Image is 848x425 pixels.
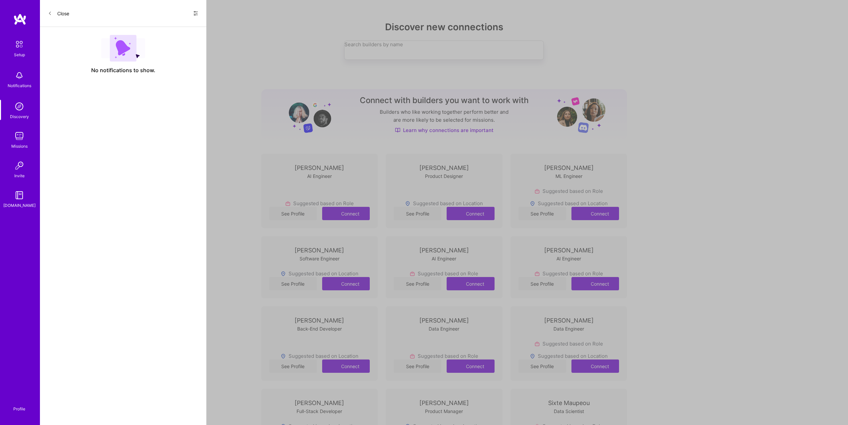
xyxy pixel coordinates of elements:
img: guide book [13,189,26,202]
button: Close [48,8,69,19]
div: Invite [14,172,25,179]
img: setup [12,37,26,51]
img: empty [101,35,145,62]
div: Profile [13,405,25,412]
img: logo [13,13,27,25]
div: Notifications [8,82,31,89]
span: No notifications to show. [91,67,155,74]
img: Invite [13,159,26,172]
img: bell [13,69,26,82]
a: Profile [11,398,28,412]
div: Missions [11,143,28,150]
div: Setup [14,51,25,58]
div: [DOMAIN_NAME] [3,202,36,209]
img: teamwork [13,129,26,143]
div: Discovery [10,113,29,120]
img: discovery [13,100,26,113]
